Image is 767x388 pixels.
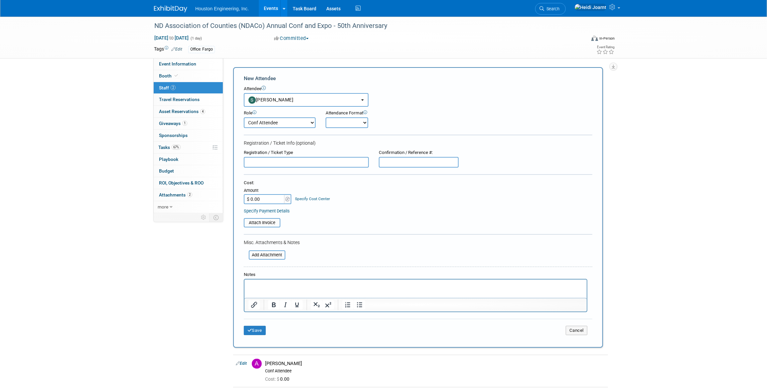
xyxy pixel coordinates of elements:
[154,118,223,129] a: Giveaways1
[154,94,223,105] a: Travel Reservations
[265,360,605,367] div: [PERSON_NAME]
[154,46,182,53] td: Tags
[244,180,592,186] div: Cost:
[154,58,223,70] a: Event Information
[154,177,223,189] a: ROI, Objectives & ROO
[187,192,192,197] span: 2
[244,93,369,107] button: [PERSON_NAME]
[200,109,205,114] span: 4
[195,6,249,11] span: Houston Engineering, Inc.
[244,272,587,278] div: Notes
[244,208,290,213] a: Specify Payment Details
[295,196,330,201] a: Specify Cost Center
[168,35,175,41] span: to
[591,36,598,41] img: Format-Inperson.png
[379,150,459,156] div: Confirmation / Reference #:
[252,359,262,369] img: A.jpg
[154,201,223,213] a: more
[546,35,615,45] div: Event Format
[159,192,192,197] span: Attachments
[566,326,587,335] button: Cancel
[210,213,223,222] td: Toggle Event Tabs
[152,20,575,32] div: ND Association of Counties (NDACo) Annual Conf and Expo - 50th Anniversary
[268,300,279,310] button: Bold
[159,85,176,90] span: Staff
[154,130,223,141] a: Sponsorships
[159,97,200,102] span: Travel Reservations
[154,142,223,153] a: Tasks67%
[574,4,607,11] img: Heidi Joarnt
[159,73,179,78] span: Booth
[154,106,223,117] a: Asset Reservations4
[158,145,181,150] span: Tasks
[159,133,188,138] span: Sponsorships
[599,36,615,41] div: In-Person
[190,36,202,41] span: (1 day)
[535,3,566,15] a: Search
[244,188,292,194] div: Amount
[248,300,260,310] button: Insert/edit link
[154,189,223,201] a: Attachments2
[198,213,210,222] td: Personalize Event Tab Strip
[596,46,614,49] div: Event Rating
[244,86,592,92] div: Attendee
[244,75,592,82] div: New Attendee
[326,110,405,116] div: Attendance Format
[171,85,176,90] span: 2
[342,300,354,310] button: Numbered list
[154,6,187,12] img: ExhibitDay
[154,82,223,94] a: Staff2
[544,6,559,11] span: Search
[159,109,205,114] span: Asset Reservations
[188,46,215,53] div: Office: Fargo
[248,97,294,102] span: [PERSON_NAME]
[244,150,369,156] div: Registration / Ticket Type
[244,326,266,335] button: Save
[171,47,182,52] a: Edit
[354,300,365,310] button: Bullet list
[159,180,204,186] span: ROI, Objectives & ROO
[154,165,223,177] a: Budget
[265,376,292,382] span: 0.00
[280,300,291,310] button: Italic
[159,121,187,126] span: Giveaways
[311,300,322,310] button: Subscript
[154,70,223,82] a: Booth
[172,145,181,150] span: 67%
[159,168,174,174] span: Budget
[323,300,334,310] button: Superscript
[236,361,247,366] a: Edit
[244,239,592,246] div: Misc. Attachments & Notes
[159,157,178,162] span: Playbook
[159,61,196,66] span: Event Information
[244,110,316,116] div: Role
[244,280,587,298] iframe: Rich Text Area
[272,35,311,42] button: Committed
[175,74,178,77] i: Booth reservation complete
[182,121,187,126] span: 1
[244,140,592,146] div: Registration / Ticket Info (optional)
[158,204,168,209] span: more
[154,154,223,165] a: Playbook
[291,300,303,310] button: Underline
[265,376,280,382] span: Cost: $
[154,35,189,41] span: [DATE] [DATE]
[265,368,605,374] div: Conf Attendee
